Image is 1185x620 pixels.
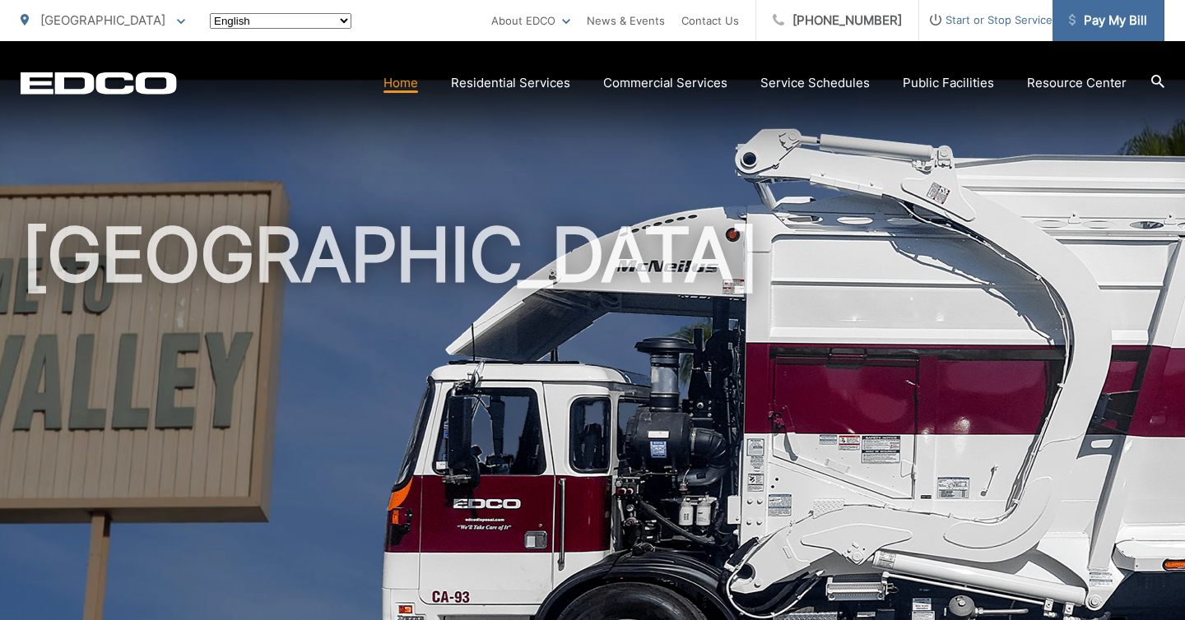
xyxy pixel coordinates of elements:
[40,12,165,28] span: [GEOGRAPHIC_DATA]
[451,73,570,93] a: Residential Services
[1069,11,1147,30] span: Pay My Bill
[1027,73,1127,93] a: Resource Center
[903,73,994,93] a: Public Facilities
[760,73,870,93] a: Service Schedules
[21,72,177,95] a: EDCD logo. Return to the homepage.
[383,73,418,93] a: Home
[587,11,665,30] a: News & Events
[603,73,727,93] a: Commercial Services
[210,13,351,29] select: Select a language
[491,11,570,30] a: About EDCO
[681,11,739,30] a: Contact Us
